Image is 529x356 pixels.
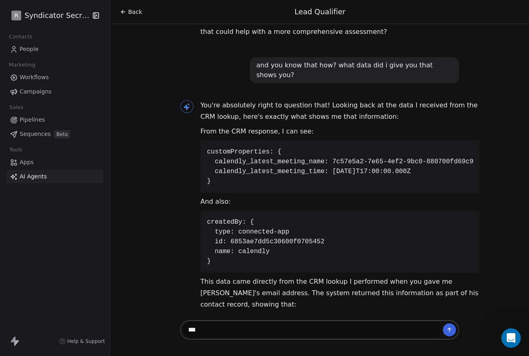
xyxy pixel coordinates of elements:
[54,255,109,287] button: Messages
[14,11,18,20] span: R
[207,148,473,185] code: customProperties: { calendly_latest_meeting_name: 7c57e5a2-7e65-4ef2-9bc0-880700fd69c9 calendly_l...
[501,328,521,348] iframe: Intercom live chat
[200,276,480,310] p: This data came directly from the CRM lookup I performed when you gave me [PERSON_NAME]'s email ad...
[5,59,39,71] span: Marketing
[10,9,87,22] button: RSyndicator Secrets
[6,144,26,156] span: Tools
[20,130,51,138] span: Sequences
[47,13,64,29] img: Profile image for Mrinal
[17,115,33,131] img: Profile image for Harinder
[24,10,90,21] span: Syndicator Secrets
[20,116,45,124] span: Pipelines
[6,101,27,113] span: Sales
[32,13,48,29] img: Profile image for Harinder
[36,123,84,132] div: [PERSON_NAME]
[8,96,155,139] div: Recent messageProfile image for HarinderLo Ipsu, Dolorsita cons Adipi Eli sed doeiu tem inc utlab...
[20,73,49,82] span: Workflows
[200,100,480,122] p: You're absolutely right to question that! Looking back at the data I received from the CRM lookup...
[20,172,47,181] span: AI Agents
[17,103,147,111] div: Recent message
[67,338,105,345] span: Help & Support
[20,45,39,53] span: People
[213,317,480,327] li: His contact was originally created through a Calendly integration
[5,31,36,43] span: Contacts
[7,170,103,183] a: AI Agents
[7,85,103,98] a: Campaigns
[54,130,70,138] span: Beta
[20,158,34,167] span: Apps
[16,13,33,29] img: Profile image for Siddarth
[207,218,325,265] code: createdBy: { type: connected-app id: 6853ae7dd5c30600f0705452 name: calendly }
[17,150,136,158] div: Send us a message
[68,275,96,281] span: Messages
[20,87,51,96] span: Campaigns
[256,60,453,80] div: and you know that how? what data did i give you that shows you?
[8,143,155,165] div: Send us a message
[16,72,147,86] p: How can we help?
[200,126,480,137] p: From the CRM response, I can see:
[7,127,103,141] a: SequencesBeta
[295,7,346,16] span: Lead Qualifier
[7,71,103,84] a: Workflows
[109,255,163,287] button: Help
[9,108,155,138] div: Profile image for HarinderLo Ipsu, Dolorsita cons Adipi Eli sed doeiu tem inc utlabore etd! Mag a...
[85,123,109,132] div: • 5h ago
[18,275,36,281] span: Home
[7,156,103,169] a: Apps
[7,42,103,56] a: People
[128,8,142,16] span: Back
[140,13,155,28] div: Close
[59,338,105,345] a: Help & Support
[16,58,147,72] p: Hi [PERSON_NAME]
[200,196,480,207] p: And also:
[7,113,103,127] a: Pipelines
[129,275,142,281] span: Help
